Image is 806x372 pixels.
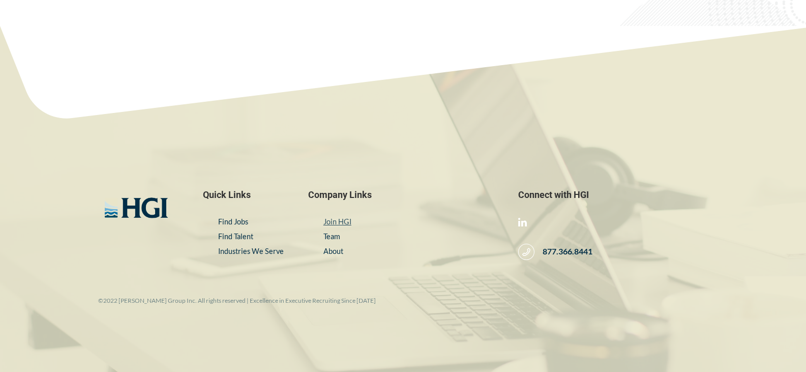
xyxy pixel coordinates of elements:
a: About [323,247,343,255]
small: ©2022 [PERSON_NAME] Group Inc. All rights reserved | Excellence in Executive Recruiting Since [DATE] [98,297,376,304]
a: Join HGI [323,217,351,226]
a: Industries We Serve [218,247,284,255]
span: Connect with HGI [518,189,708,201]
span: 877.366.8441 [534,246,592,257]
a: Find Talent [218,232,253,241]
span: Company Links [308,189,498,201]
a: Team [323,232,340,241]
a: Find Jobs [218,217,248,226]
a: 877.366.8441 [518,244,592,260]
span: Quick Links [203,189,288,201]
